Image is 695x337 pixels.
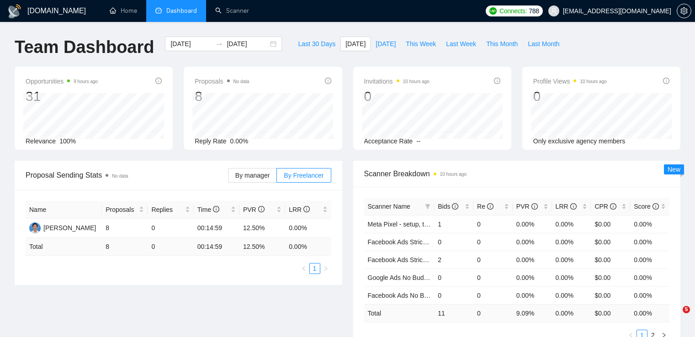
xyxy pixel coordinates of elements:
button: right [320,263,331,274]
span: PVR [243,206,265,213]
span: Relevance [26,137,56,145]
td: 0.00% [552,286,591,304]
span: info-circle [663,78,669,84]
button: This Month [481,37,523,51]
li: Next Page [320,263,331,274]
span: Proposals [195,76,249,87]
td: 0.00% [513,215,552,233]
img: upwork-logo.png [489,7,497,15]
span: -- [416,137,420,145]
td: $0.00 [591,233,630,251]
span: Scanner Name [368,203,410,210]
span: Last 30 Days [298,39,335,49]
div: 31 [26,88,98,105]
td: 0.00% [552,215,591,233]
td: $0.00 [591,215,630,233]
td: 0.00% [285,219,331,238]
td: 0.00% [513,233,552,251]
td: 9.09 % [513,304,552,322]
td: 0.00% [552,269,591,286]
td: 00:14:59 [194,238,239,256]
span: info-circle [610,203,616,210]
td: 0.00% [513,286,552,304]
span: LRR [289,206,310,213]
button: [DATE] [340,37,371,51]
td: 0 [473,251,513,269]
button: This Week [401,37,441,51]
td: 0 [434,233,473,251]
span: user [551,8,557,14]
span: Connects: [499,6,527,16]
a: Facebook Ads Strict Budget [368,238,447,246]
span: info-circle [452,203,458,210]
a: Facebook Ads Strict Budget - V2 [368,256,460,263]
span: Invitations [364,76,430,87]
span: No data [233,79,249,84]
td: $0.00 [591,251,630,269]
span: PVR [516,203,538,210]
td: $ 0.00 [591,304,630,322]
span: 0.00% [230,137,249,145]
span: Bids [438,203,458,210]
time: 10 hours ago [580,79,606,84]
span: info-circle [531,203,538,210]
span: LRR [556,203,577,210]
time: 10 hours ago [440,172,467,177]
time: 10 hours ago [403,79,430,84]
td: 12.50 % [239,238,285,256]
td: 11 [434,304,473,322]
td: 0 [148,219,193,238]
li: Previous Page [298,263,309,274]
span: Last Week [446,39,476,49]
div: 0 [533,88,607,105]
li: 1 [309,263,320,274]
span: [DATE] [345,39,366,49]
span: 5 [683,306,690,313]
td: 0 [148,238,193,256]
a: 1 [310,263,320,274]
span: Time [197,206,219,213]
time: 9 hours ago [74,79,98,84]
span: Re [477,203,493,210]
th: Replies [148,201,193,219]
td: 0 [473,304,513,322]
span: info-circle [494,78,500,84]
span: filter [423,200,432,213]
span: CPR [594,203,616,210]
td: Total [364,304,435,322]
button: setting [677,4,691,18]
a: DS[PERSON_NAME] [29,224,96,231]
th: Proposals [102,201,148,219]
span: Replies [151,205,183,215]
span: swap-right [216,40,223,47]
span: Only exclusive agency members [533,137,626,145]
span: right [323,266,329,271]
button: left [298,263,309,274]
span: Dashboard [166,7,197,15]
span: New [668,166,680,173]
span: Acceptance Rate [364,137,413,145]
td: 8 [102,238,148,256]
td: 0.00% [552,233,591,251]
span: Proposals [106,205,137,215]
td: 0.00% [630,215,669,233]
span: This Month [486,39,518,49]
a: Facebook Ads No Budget [368,292,440,299]
span: [DATE] [376,39,396,49]
span: info-circle [155,78,162,84]
span: This Week [406,39,436,49]
td: 00:14:59 [194,219,239,238]
td: 0 [473,233,513,251]
td: 0.00% [630,233,669,251]
span: Scanner Breakdown [364,168,670,179]
td: 0.00% [630,269,669,286]
span: 100% [59,137,76,145]
td: 0.00% [630,286,669,304]
td: 0 [473,215,513,233]
span: No data [112,174,128,179]
a: Meta Pixel - setup, troubleshooting, tracking [368,221,492,228]
td: 0.00% [552,251,591,269]
span: info-circle [570,203,577,210]
div: 8 [195,88,249,105]
a: Google Ads No Budget [368,274,433,281]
